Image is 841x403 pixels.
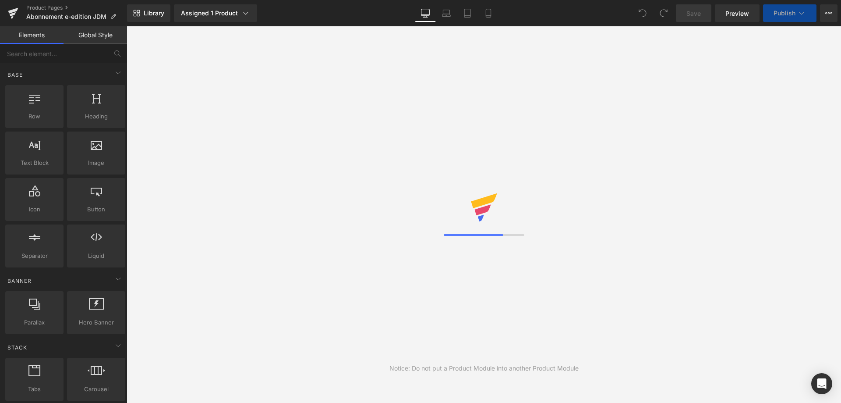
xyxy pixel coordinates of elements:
a: Preview [715,4,760,22]
a: Global Style [64,26,127,44]
div: Open Intercom Messenger [811,373,832,394]
button: Publish [763,4,816,22]
a: Mobile [478,4,499,22]
span: Button [70,205,123,214]
span: Save [686,9,701,18]
span: Icon [8,205,61,214]
span: Row [8,112,61,121]
span: Text Block [8,158,61,168]
button: Undo [634,4,651,22]
div: Assigned 1 Product [181,9,250,18]
a: Product Pages [26,4,127,11]
span: Stack [7,343,28,352]
span: Abonnement e-edition JDM [26,13,106,20]
a: Tablet [457,4,478,22]
button: Redo [655,4,672,22]
span: Carousel [70,385,123,394]
span: Separator [8,251,61,260]
span: Banner [7,277,32,285]
button: More [820,4,837,22]
span: Heading [70,112,123,121]
span: Preview [725,9,749,18]
div: Notice: Do not put a Product Module into another Product Module [389,364,579,373]
span: Liquid [70,251,123,260]
span: Parallax [8,318,61,327]
span: Tabs [8,385,61,394]
span: Library [144,9,164,17]
a: Desktop [415,4,436,22]
a: New Library [127,4,170,22]
span: Base [7,71,24,79]
a: Laptop [436,4,457,22]
span: Hero Banner [70,318,123,327]
span: Image [70,158,123,168]
span: Publish [774,10,795,17]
